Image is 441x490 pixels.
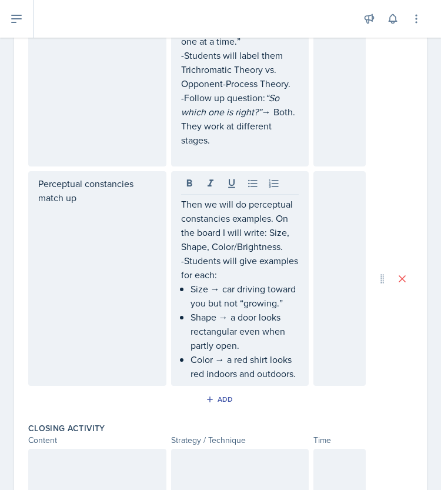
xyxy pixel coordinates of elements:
p: Perceptual constancies match up [38,176,156,205]
div: Time [313,434,366,446]
button: Add [202,391,240,408]
p: Then we will do perceptual constancies examples. On the board I will write: Size, Shape, Color/Br... [181,197,299,254]
label: Closing Activity [28,422,105,434]
p: Size → car driving toward you but not “growing.” [191,282,299,310]
p: Shape → a door looks rectangular even when partly open. [191,310,299,352]
p: -Students will give examples for each: [181,254,299,282]
p: -Students will label them Trichromatic Theory vs. Opponent-Process Theory. [181,48,299,91]
p: -Follow up question: → Both. They work at different stages. [181,91,299,147]
div: Strategy / Technique [171,434,309,446]
div: Content [28,434,166,446]
div: Add [208,395,233,404]
p: Color → a red shirt looks red indoors and outdoors. [191,352,299,381]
